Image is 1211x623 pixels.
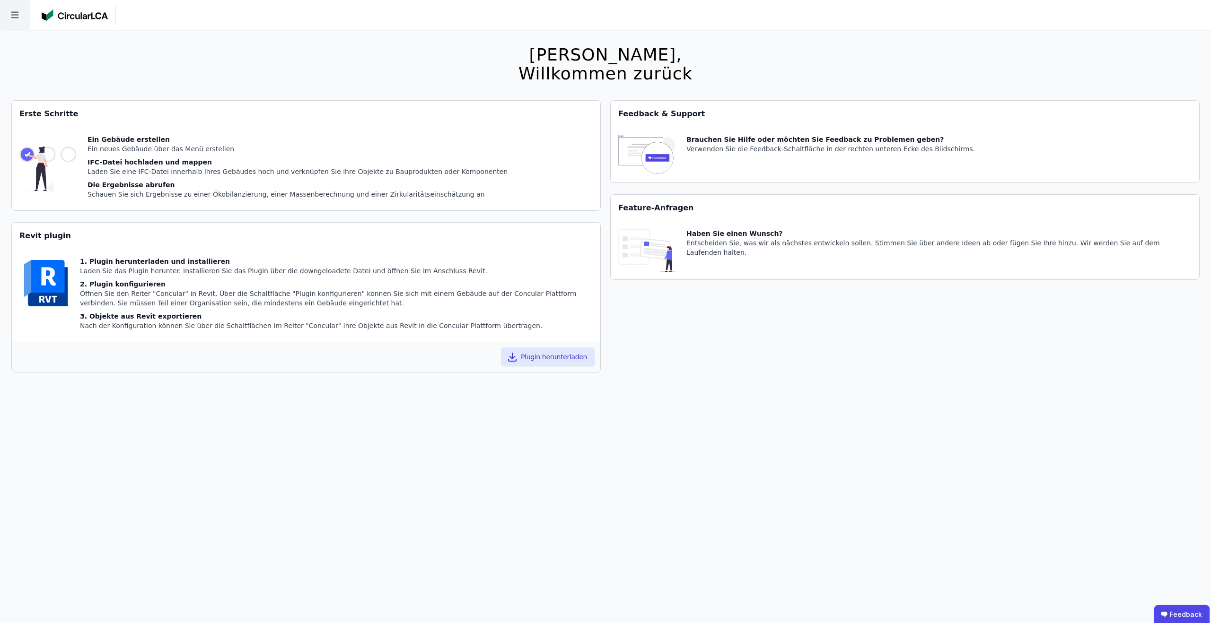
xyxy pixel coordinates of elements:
[80,289,593,308] div: Öffnen Sie den Reiter "Concular" in Revit. Über die Schaltfläche "Plugin konfigurieren" können Si...
[686,135,975,144] div: Brauchen Sie Hilfe oder möchten Sie Feedback zu Problemen geben?
[88,157,508,167] div: IFC-Datei hochladen und mappen
[611,101,1199,127] div: Feedback & Support
[88,190,508,199] div: Schauen Sie sich Ergebnisse zu einer Ökobilanzierung, einer Massenberechnung und einer Zirkularit...
[88,167,508,176] div: Laden Sie eine IFC-Datei innerhalb Ihres Gebäudes hoch und verknüpfen Sie ihre Objekte zu Bauprod...
[19,257,72,310] img: revit-YwGVQcbs.svg
[80,311,593,321] div: 3. Objekte aus Revit exportieren
[12,223,600,249] div: Revit plugin
[80,279,593,289] div: 2. Plugin konfigurieren
[611,195,1199,221] div: Feature-Anfragen
[686,144,975,154] div: Verwenden Sie die Feedback-Schaltfläche in der rechten unteren Ecke des Bildschirms.
[686,238,1192,257] div: Entscheiden Sie, was wir als nächstes entwickeln sollen. Stimmen Sie über andere Ideen ab oder fü...
[80,321,593,330] div: Nach der Konfiguration können Sie über die Schaltflächen im Reiter "Concular" Ihre Objekte aus Re...
[42,9,108,21] img: Concular
[80,266,593,276] div: Laden Sie das Plugin herunter. Installieren Sie das Plugin über die downgeloadete Datei und öffne...
[88,135,508,144] div: Ein Gebäude erstellen
[518,45,693,64] div: [PERSON_NAME],
[19,135,76,203] img: getting_started_tile-DrF_GRSv.svg
[88,180,508,190] div: Die Ergebnisse abrufen
[12,101,600,127] div: Erste Schritte
[618,229,675,272] img: feature_request_tile-UiXE1qGU.svg
[686,229,1192,238] div: Haben Sie einen Wunsch?
[88,144,508,154] div: Ein neues Gebäude über das Menü erstellen
[501,347,595,366] button: Plugin herunterladen
[80,257,593,266] div: 1. Plugin herunterladen und installieren
[518,64,693,83] div: Willkommen zurück
[618,135,675,175] img: feedback-icon-HCTs5lye.svg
